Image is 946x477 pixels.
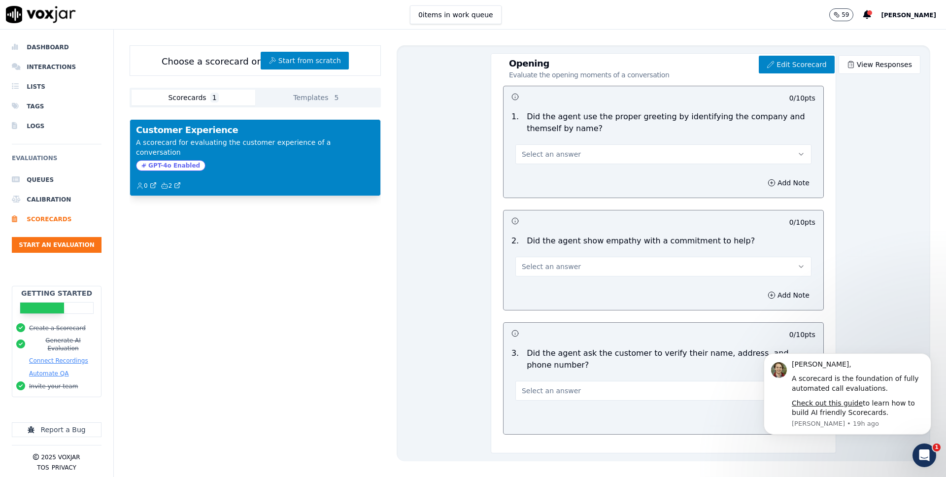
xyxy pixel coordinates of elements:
button: Create a Scorecard [29,324,86,332]
a: 2 [161,182,181,190]
button: Add Note [762,288,815,302]
a: Lists [12,77,101,97]
span: 1 [933,443,941,451]
button: Scorecards [132,90,255,105]
p: A scorecard for evaluating the customer experience of a conversation [136,137,374,157]
p: 59 [842,11,849,19]
span: 5 [332,93,340,102]
button: Connect Recordings [29,357,88,365]
button: [PERSON_NAME] [881,9,946,21]
a: Queues [12,170,101,190]
a: Tags [12,97,101,116]
img: voxjar logo [6,6,76,23]
p: 3 . [507,347,523,371]
a: Interactions [12,57,101,77]
span: Select an answer [522,262,581,272]
button: Invite your team [29,382,78,390]
button: Privacy [52,464,76,472]
p: 0 / 10 pts [789,93,815,103]
p: 1 . [507,111,523,135]
button: 0 [136,182,161,190]
button: Generate AI Evaluation [29,337,97,352]
a: Calibration [12,190,101,209]
button: Start from scratch [261,52,349,69]
span: [PERSON_NAME] [881,12,936,19]
a: Dashboard [12,37,101,57]
p: 0 / 10 pts [789,217,815,227]
button: Start an Evaluation [12,237,101,253]
h6: Evaluations [12,152,101,170]
a: View Responses [839,55,920,74]
p: 2025 Voxjar [41,453,80,461]
p: Did the agent show empathy with a commitment to help? [527,235,755,247]
button: Report a Bug [12,422,101,437]
h3: Opening [509,59,766,80]
h3: Customer Experience [136,126,374,135]
div: Choose a scorecard or [130,45,381,76]
p: 2 . [507,235,523,247]
span: GPT-4o Enabled [136,160,205,171]
a: Edit Scorecard [759,56,834,73]
iframe: Intercom notifications message [749,339,946,450]
span: Select an answer [522,149,581,159]
button: 0items in work queue [410,5,502,24]
button: Add Note [762,176,815,190]
a: 0 [136,182,157,190]
button: 59 [829,8,863,21]
button: 59 [829,8,853,21]
a: Scorecards [12,209,101,229]
p: Evaluate the opening moments of a conversation [509,70,669,80]
span: Select an answer [522,386,581,396]
p: Did the agent use the proper greeting by identifying the company and themself by name? [527,111,815,135]
button: TOS [37,464,49,472]
button: Automate QA [29,370,68,377]
iframe: Intercom live chat [912,443,936,467]
span: 1 [210,93,219,102]
p: Did the agent ask the customer to verify their name, address, and phone number? [527,347,815,371]
button: Templates [255,90,379,105]
p: 0 / 10 pts [789,330,815,340]
h2: Getting Started [21,288,92,298]
a: Logs [12,116,101,136]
